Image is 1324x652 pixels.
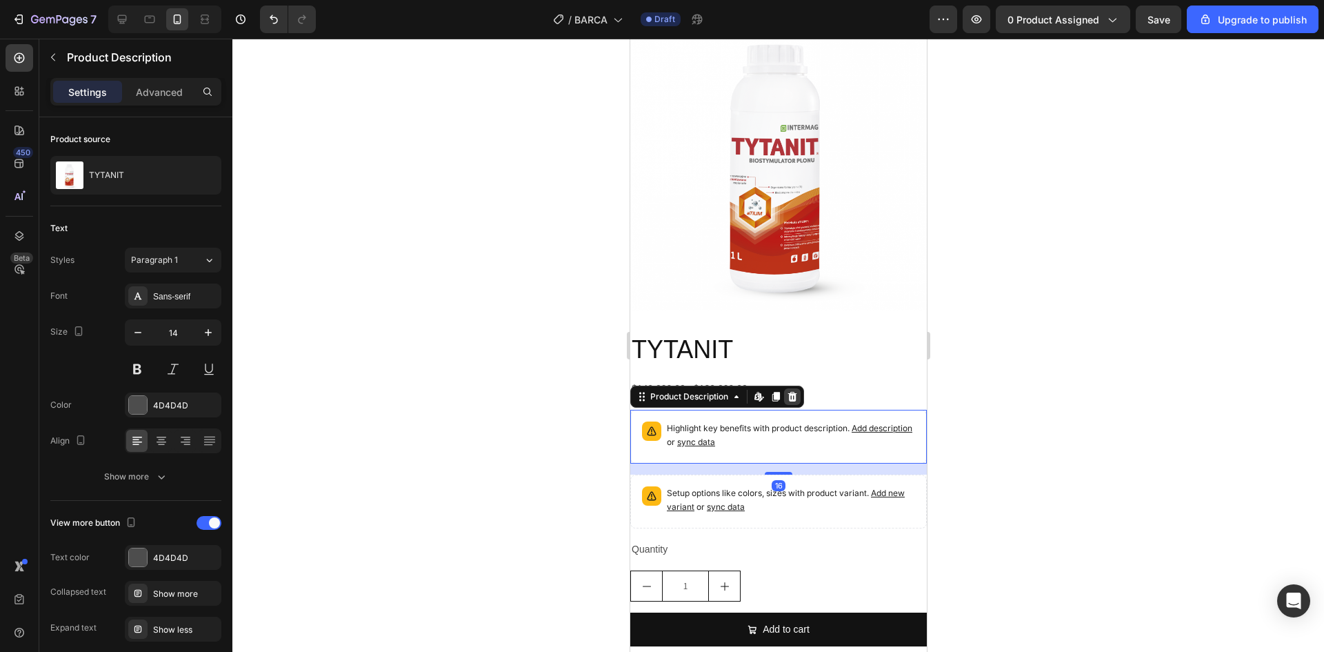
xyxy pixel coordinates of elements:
div: Styles [50,254,74,266]
span: / [568,12,572,27]
div: Beta [10,253,33,264]
span: Draft [654,13,675,26]
p: 7 [90,11,97,28]
div: Align [50,432,89,451]
div: Expand text [50,622,97,634]
p: Product Description [67,49,216,66]
p: Settings [68,85,107,99]
button: Show more [50,464,221,489]
div: Upgrade to publish [1198,12,1307,27]
div: View more button [50,514,139,533]
div: 450 [13,147,33,158]
div: Show more [104,470,168,484]
button: Upgrade to publish [1187,6,1318,33]
div: Text color [50,551,90,564]
div: Open Intercom Messenger [1277,584,1310,618]
iframe: Design area [630,39,927,652]
div: Text [50,222,68,235]
button: 7 [6,6,103,33]
div: Color [50,399,72,411]
div: Font [50,290,68,302]
div: Show less [153,624,218,636]
div: 4D4D4D [153,399,218,412]
div: Undo/Redo [260,6,316,33]
div: Size [50,323,87,342]
div: Collapsed text [50,586,106,598]
div: Product source [50,133,110,146]
p: Advanced [136,85,183,99]
span: Save [1147,14,1170,26]
div: 4D4D4D [153,552,218,564]
p: TYTANIT [89,170,124,180]
span: Paragraph 1 [131,254,178,266]
span: BARCA [574,12,608,27]
span: 0 product assigned [1007,12,1099,27]
button: Save [1136,6,1181,33]
button: Paragraph 1 [125,248,221,273]
div: Sans-serif [153,290,218,303]
button: 0 product assigned [996,6,1130,33]
img: product feature img [56,161,83,189]
div: Show more [153,588,218,600]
